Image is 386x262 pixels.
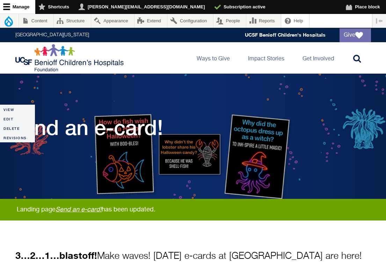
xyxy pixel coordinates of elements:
a: Give [340,28,371,42]
a: Configuration [167,14,213,28]
img: Logo for UCSF Benioff Children's Hospitals Foundation [15,44,125,72]
strong: 3…2…1…blastoff! [15,250,97,261]
button: Vertical orientation [372,14,386,28]
a: Reports [246,14,281,28]
div: Landing page has been updated. [10,206,379,214]
a: Help [281,14,309,28]
a: Impact Stories [242,42,290,74]
a: Appearance [91,14,134,28]
a: People [213,14,246,28]
a: Send an e-card! [56,207,102,213]
a: Get Involved [297,42,340,74]
a: Ways to Give [191,42,235,74]
a: [GEOGRAPHIC_DATA][US_STATE] [15,33,89,38]
a: Content [19,14,53,28]
a: Structure [54,14,91,28]
a: UCSF Benioff Children's Hospitals [245,32,326,38]
a: Extend [134,14,167,28]
h1: Send an e-card! [9,115,163,140]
